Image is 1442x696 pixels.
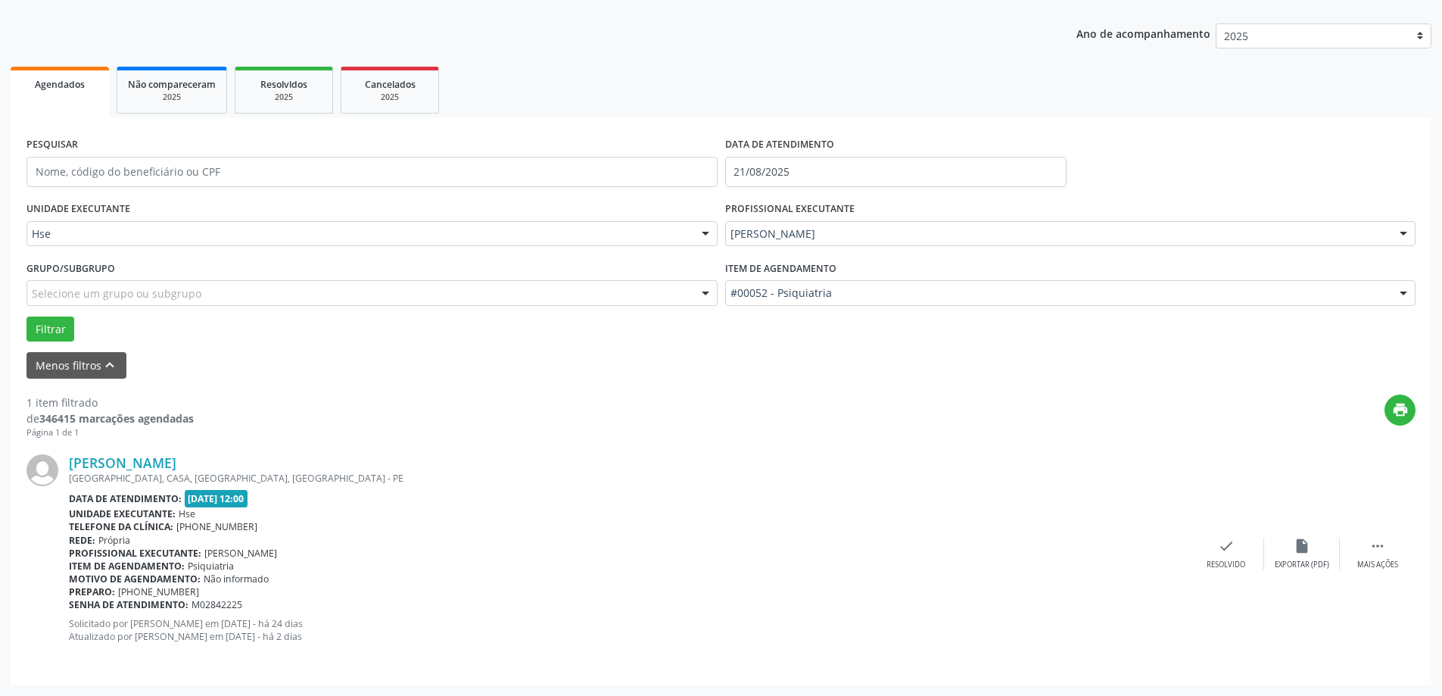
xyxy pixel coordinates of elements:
div: Exportar (PDF) [1275,560,1329,570]
i: insert_drive_file [1294,538,1310,554]
span: [PERSON_NAME] [730,226,1385,242]
b: Unidade executante: [69,507,176,520]
button: Menos filtroskeyboard_arrow_up [26,352,126,379]
a: [PERSON_NAME] [69,454,176,471]
span: Agendados [35,78,85,91]
div: 2025 [246,92,322,103]
div: Mais ações [1357,560,1398,570]
p: Solicitado por [PERSON_NAME] em [DATE] - há 24 dias Atualizado por [PERSON_NAME] em [DATE] - há 2... [69,617,1188,643]
span: Selecione um grupo ou subgrupo [32,286,201,301]
i:  [1369,538,1386,554]
span: [PHONE_NUMBER] [176,520,257,533]
i: print [1392,401,1409,418]
div: [GEOGRAPHIC_DATA], CASA, [GEOGRAPHIC_DATA], [GEOGRAPHIC_DATA] - PE [69,472,1188,485]
i: keyboard_arrow_up [101,357,118,373]
span: [PHONE_NUMBER] [118,585,199,598]
span: Própria [98,534,130,547]
label: UNIDADE EXECUTANTE [26,198,130,221]
label: PESQUISAR [26,133,78,157]
div: Resolvido [1207,560,1245,570]
div: 1 item filtrado [26,395,194,410]
img: img [26,454,58,486]
span: Psiquiatria [188,560,234,573]
span: M02842225 [192,598,242,611]
b: Motivo de agendamento: [69,573,201,585]
span: Cancelados [365,78,416,91]
input: Nome, código do beneficiário ou CPF [26,157,718,187]
span: #00052 - Psiquiatria [730,286,1385,301]
button: print [1384,395,1416,426]
b: Telefone da clínica: [69,520,173,533]
span: Não compareceram [128,78,216,91]
span: Resolvidos [260,78,307,91]
b: Item de agendamento: [69,560,185,573]
label: PROFISSIONAL EXECUTANTE [725,198,855,221]
div: Página 1 de 1 [26,426,194,439]
i: check [1218,538,1235,554]
b: Data de atendimento: [69,492,182,505]
strong: 346415 marcações agendadas [39,411,194,426]
input: Selecione um intervalo [725,157,1067,187]
span: Hse [179,507,195,520]
label: Item de agendamento [725,257,836,280]
p: Ano de acompanhamento [1076,23,1210,42]
div: 2025 [128,92,216,103]
span: Não informado [204,573,269,585]
div: de [26,410,194,426]
label: DATA DE ATENDIMENTO [725,133,834,157]
span: [PERSON_NAME] [204,547,277,560]
span: [DATE] 12:00 [185,490,248,507]
label: Grupo/Subgrupo [26,257,115,280]
button: Filtrar [26,317,74,342]
b: Senha de atendimento: [69,598,188,611]
b: Rede: [69,534,95,547]
div: 2025 [352,92,428,103]
span: Hse [32,226,687,242]
b: Preparo: [69,585,115,598]
b: Profissional executante: [69,547,201,560]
